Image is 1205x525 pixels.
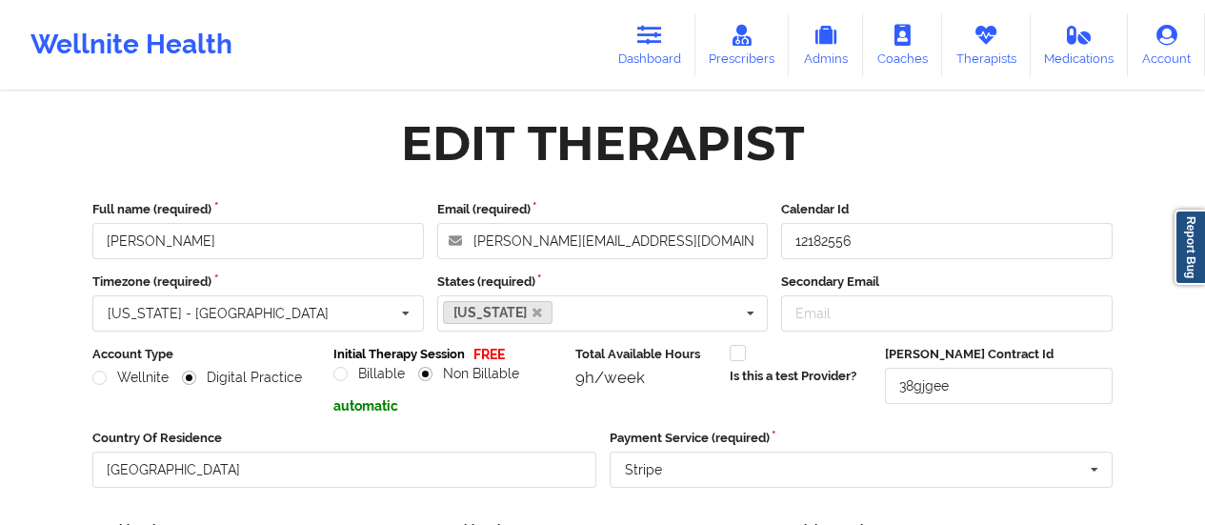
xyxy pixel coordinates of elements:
label: Digital Practice [182,370,302,386]
label: Account Type [92,345,320,364]
label: Full name (required) [92,200,424,219]
label: Billable [333,366,405,382]
input: Calendar Id [781,223,1113,259]
a: Prescribers [695,13,790,76]
a: Coaches [863,13,942,76]
label: Initial Therapy Session [333,345,465,364]
label: Wellnite [92,370,169,386]
a: Dashboard [604,13,695,76]
a: Account [1128,13,1205,76]
a: Medications [1031,13,1129,76]
label: Calendar Id [781,200,1113,219]
label: States (required) [437,273,769,292]
label: Is this a test Provider? [730,367,856,386]
input: Email address [437,223,769,259]
p: FREE [473,345,505,364]
input: Email [781,295,1113,332]
a: Admins [789,13,863,76]
a: Therapists [942,13,1031,76]
input: Full name [92,223,424,259]
label: [PERSON_NAME] Contract Id [885,345,1113,364]
label: Secondary Email [781,273,1113,292]
input: Deel Contract Id [885,368,1113,404]
a: [US_STATE] [443,301,553,324]
div: [US_STATE] - [GEOGRAPHIC_DATA] [108,307,329,320]
a: Report Bug [1175,210,1205,285]
label: Country Of Residence [92,429,596,448]
label: Email (required) [437,200,769,219]
div: Edit Therapist [401,113,804,173]
div: Stripe [625,463,662,476]
label: Total Available Hours [575,345,716,364]
label: Payment Service (required) [610,429,1114,448]
p: automatic [333,396,561,415]
div: 9h/week [575,368,716,387]
label: Non Billable [418,366,519,382]
label: Timezone (required) [92,273,424,292]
